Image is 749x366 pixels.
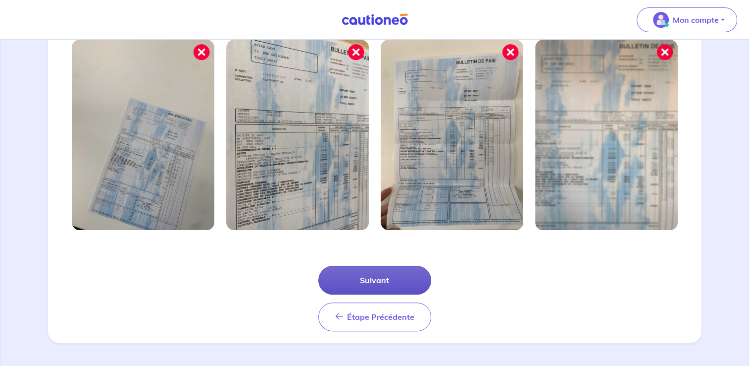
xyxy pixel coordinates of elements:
img: Image mal cadrée 2 [226,40,369,230]
img: Cautioneo [338,13,412,26]
p: Mon compte [673,14,719,26]
img: Image mal cadrée 3 [381,40,523,230]
button: illu_account_valid_menu.svgMon compte [637,7,737,32]
img: Image mal cadrée 4 [535,40,678,230]
button: Étape Précédente [318,303,431,331]
span: Étape Précédente [347,312,414,322]
img: Image mal cadrée 1 [72,40,214,230]
button: Suivant [318,266,431,295]
img: illu_account_valid_menu.svg [653,12,669,28]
